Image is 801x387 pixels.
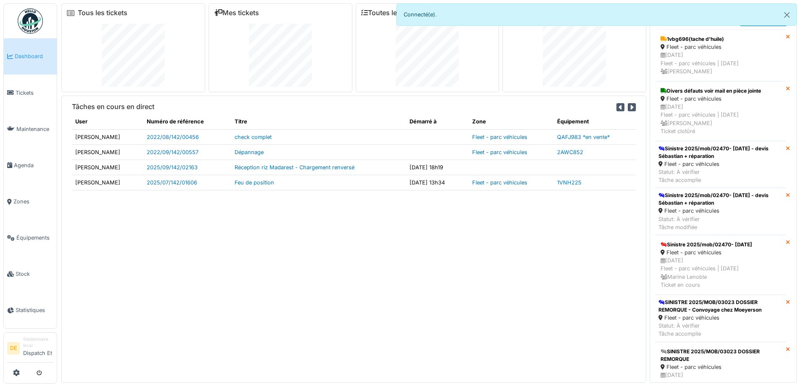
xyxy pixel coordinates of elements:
div: Fleet - parc véhicules [658,160,782,168]
span: Stock [16,270,53,278]
a: Réception riz Madarest - Chargement renversé [235,164,354,171]
span: translation missing: fr.shared.user [75,118,87,125]
span: Équipements [16,234,53,242]
a: Divers défauts voir mail en pièce jointe Fleet - parc véhicules [DATE]Fleet - parc véhicules | [D... [655,81,786,141]
a: 2022/09/142/00557 [147,149,198,155]
a: Fleet - parc véhicules [472,179,527,186]
th: Zone [469,114,554,129]
div: Fleet - parc véhicules [661,248,780,256]
li: Dispatch Et [23,336,53,360]
button: Close [777,4,796,26]
a: Dépannage [235,149,264,155]
a: Mes tickets [214,9,259,17]
div: Sinistre 2025/mob/02470- [DATE] - devis Sébastian + réparation [658,145,782,160]
a: Dashboard [4,38,57,75]
a: 2025/07/142/01606 [147,179,197,186]
li: DE [7,342,20,355]
td: [PERSON_NAME] [72,175,143,190]
div: [DATE] Fleet - parc véhicules | [DATE] [PERSON_NAME] Ticket clotûré [661,103,780,135]
a: Fleet - parc véhicules [472,134,527,140]
a: Zones [4,184,57,220]
a: 2025/09/142/02163 [147,164,198,171]
th: Démarré à [406,114,469,129]
div: Statut: À vérifier Tâche modifiée [658,215,782,231]
div: SINISTRE 2025/MOB/03023 DOSSIER REMORQUE [661,348,780,363]
span: Statistiques [16,306,53,314]
span: Tickets [16,89,53,97]
a: Feu de position [235,179,274,186]
a: Sinistre 2025/mob/02470- [DATE] - devis Sébastian + réparation Fleet - parc véhicules Statut: À v... [655,188,786,235]
div: [DATE] Fleet - parc véhicules | [DATE] [PERSON_NAME] [661,51,780,75]
div: Fleet - parc véhicules [661,43,780,51]
a: DE Gestionnaire localDispatch Et [7,336,53,363]
td: [DATE] 18h19 [406,160,469,175]
span: Maintenance [16,125,53,133]
a: Tous les tickets [78,9,127,17]
div: Fleet - parc véhicules [661,95,780,103]
div: Statut: À vérifier Tâche accomplie [658,322,782,338]
td: [PERSON_NAME] [72,160,143,175]
td: [PERSON_NAME] [72,144,143,160]
a: Stock [4,256,57,292]
a: Toutes les tâches [361,9,424,17]
span: Dashboard [15,52,53,60]
a: Fleet - parc véhicules [472,149,527,155]
a: 2022/08/142/00456 [147,134,199,140]
a: SINISTRE 2025/MOB/03023 DOSSIER REMORQUE - Convoyage chez Moeyerson Fleet - parc véhicules Statut... [655,295,786,342]
div: Fleet - parc véhicules [658,207,782,215]
div: Fleet - parc véhicules [661,363,780,371]
td: [DATE] 13h34 [406,175,469,190]
div: Sinistre 2025/mob/02470- [DATE] - devis Sébastian + réparation [658,192,782,207]
a: Sinistre 2025/mob/02470- [DATE] Fleet - parc véhicules [DATE]Fleet - parc véhicules | [DATE] Mari... [655,235,786,295]
div: Gestionnaire local [23,336,53,349]
div: Statut: À vérifier Tâche accomplie [658,168,782,184]
th: Équipement [554,114,636,129]
a: Sinistre 2025/mob/02470- [DATE] - devis Sébastian + réparation Fleet - parc véhicules Statut: À v... [655,141,786,188]
a: Maintenance [4,111,57,147]
h6: Tâches en cours en direct [72,103,154,111]
a: QAFJ983 *en vente* [557,134,610,140]
div: Divers défauts voir mail en pièce jointe [661,87,780,95]
th: Titre [231,114,406,129]
a: check complet [235,134,272,140]
th: Numéro de référence [143,114,232,129]
td: [PERSON_NAME] [72,129,143,144]
div: Sinistre 2025/mob/02470- [DATE] [661,241,780,248]
img: Badge_color-CXgf-gQk.svg [18,8,43,34]
a: Agenda [4,147,57,183]
a: 2AWC852 [557,149,583,155]
a: Statistiques [4,292,57,328]
a: 1vbg696(tache d'huile) Fleet - parc véhicules [DATE]Fleet - parc véhicules | [DATE] [PERSON_NAME] [655,29,786,81]
div: SINISTRE 2025/MOB/03023 DOSSIER REMORQUE - Convoyage chez Moeyerson [658,299,782,314]
div: Connecté(e). [397,3,797,26]
span: Zones [13,198,53,206]
div: [DATE] Fleet - parc véhicules | [DATE] Marine Lenoble Ticket en cours [661,256,780,289]
a: 1VNH225 [557,179,582,186]
div: Fleet - parc véhicules [658,314,782,322]
a: Équipements [4,220,57,256]
span: Agenda [14,161,53,169]
div: 1vbg696(tache d'huile) [661,35,780,43]
a: Tickets [4,75,57,111]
